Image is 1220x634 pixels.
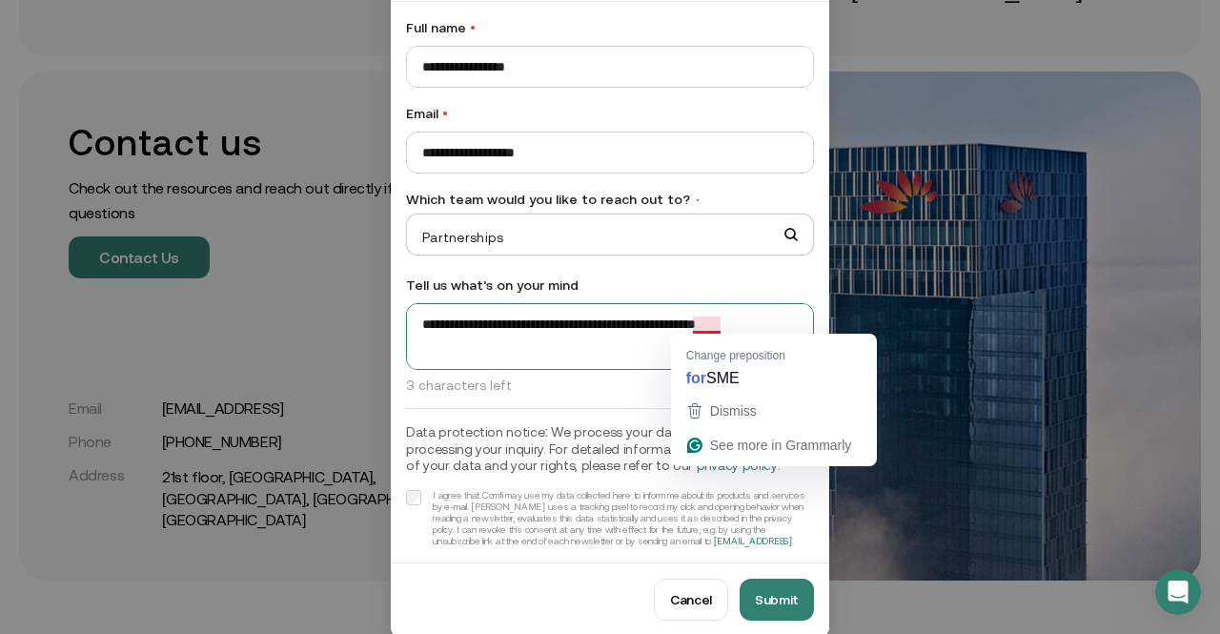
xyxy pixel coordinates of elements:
[407,303,814,370] textarea: To enrich screen reader interactions, please activate Accessibility in Grammarly extension settings
[654,579,728,621] button: Cancel
[406,103,814,124] label: Email
[406,378,814,393] p: 3 characters left
[740,579,814,621] button: Submit
[406,189,814,210] label: Which team would you like to reach out to?
[407,223,813,246] span: Partnerships
[1155,569,1201,615] iframe: Intercom live chat
[406,17,814,38] label: Full name
[714,536,792,546] a: [EMAIL_ADDRESS]
[442,106,448,121] span: •
[406,275,814,296] label: Tell us what’s on your mind
[694,194,701,207] span: •
[470,20,476,35] span: •
[406,424,814,475] h3: Data protection notice: We process your data for the purpose of processing your inquiry. For deta...
[433,490,814,547] div: I agree that Comfi may use my data collected here to inform me about its products and services by...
